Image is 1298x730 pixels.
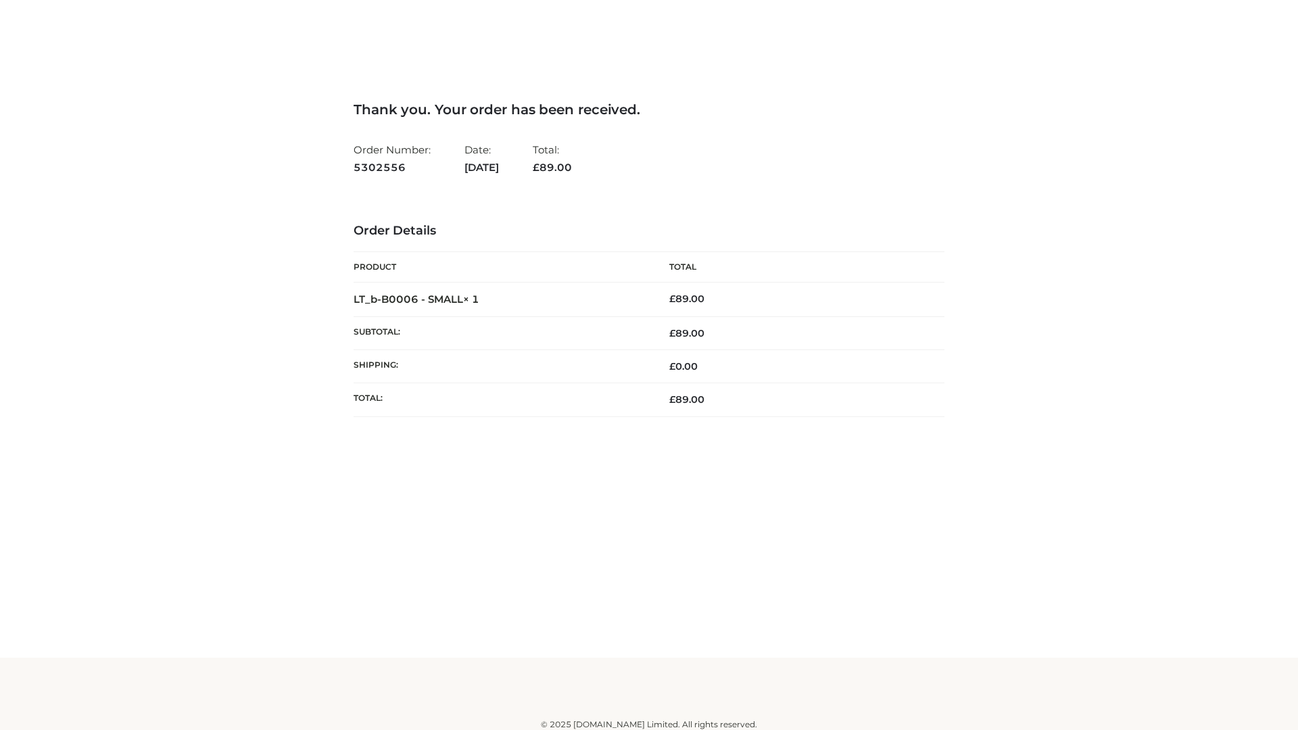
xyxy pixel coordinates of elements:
[669,327,704,339] span: 89.00
[464,138,499,179] li: Date:
[354,316,649,349] th: Subtotal:
[533,161,572,174] span: 89.00
[533,161,539,174] span: £
[669,393,704,406] span: 89.00
[463,293,479,306] strong: × 1
[669,393,675,406] span: £
[354,224,944,239] h3: Order Details
[649,252,944,283] th: Total
[669,360,675,372] span: £
[669,293,675,305] span: £
[669,327,675,339] span: £
[669,360,698,372] bdi: 0.00
[533,138,572,179] li: Total:
[669,293,704,305] bdi: 89.00
[354,159,431,176] strong: 5302556
[354,252,649,283] th: Product
[354,101,944,118] h3: Thank you. Your order has been received.
[354,138,431,179] li: Order Number:
[354,383,649,416] th: Total:
[354,350,649,383] th: Shipping:
[354,293,479,306] strong: LT_b-B0006 - SMALL
[464,159,499,176] strong: [DATE]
